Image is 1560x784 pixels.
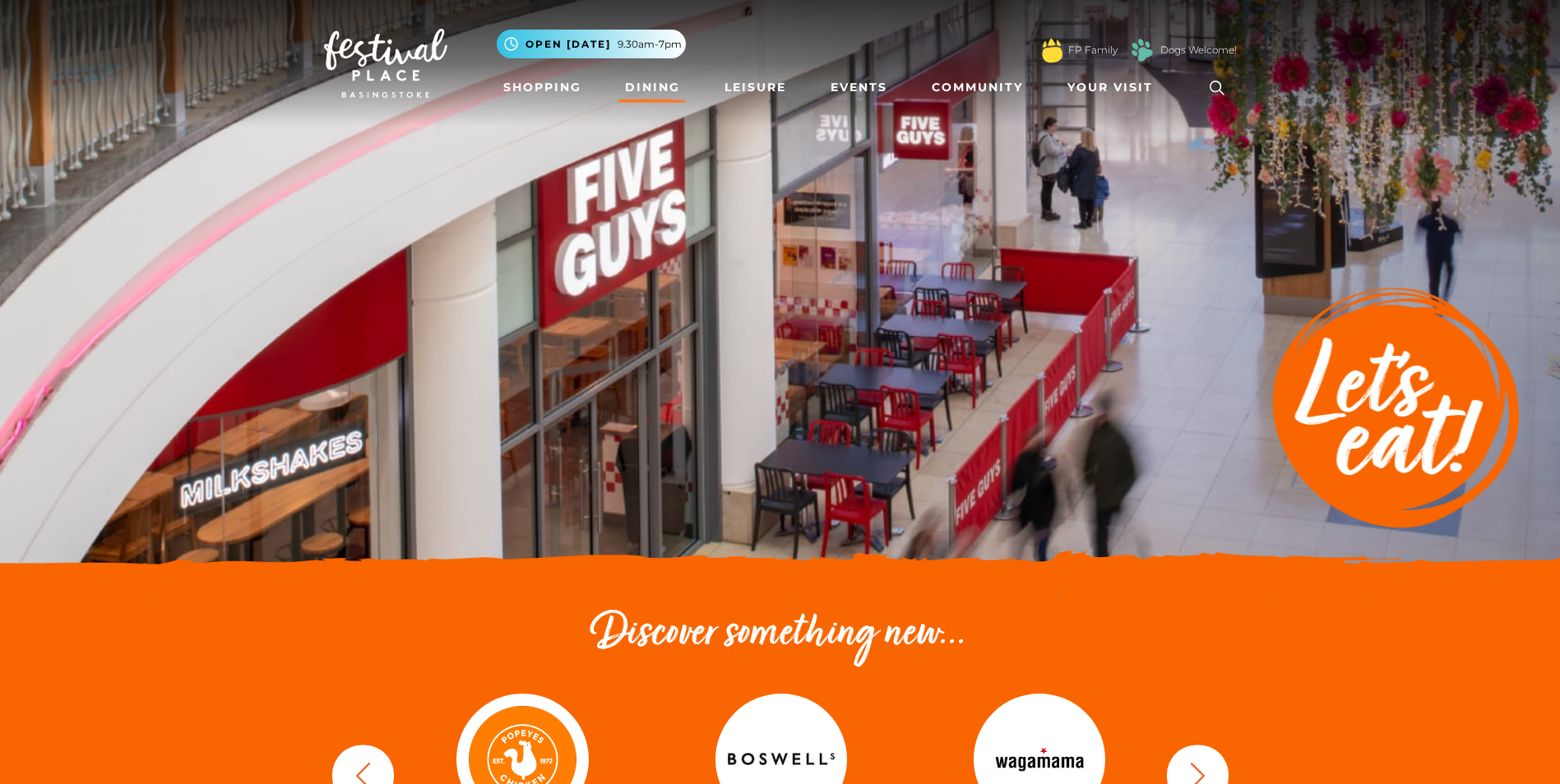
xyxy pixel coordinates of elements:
[1067,79,1153,96] span: Your Visit
[324,29,447,98] img: Festival Place Logo
[497,72,588,103] a: Shopping
[824,72,894,103] a: Events
[718,72,793,103] a: Leisure
[618,72,687,103] a: Dining
[1160,43,1237,58] a: Dogs Welcome!
[525,37,611,52] span: Open [DATE]
[618,37,682,52] span: 9.30am-7pm
[324,608,1237,661] h2: Discover something new...
[925,72,1030,103] a: Community
[1061,72,1168,103] a: Your Visit
[1068,43,1118,58] a: FP Family
[497,30,686,58] button: Open [DATE] 9.30am-7pm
